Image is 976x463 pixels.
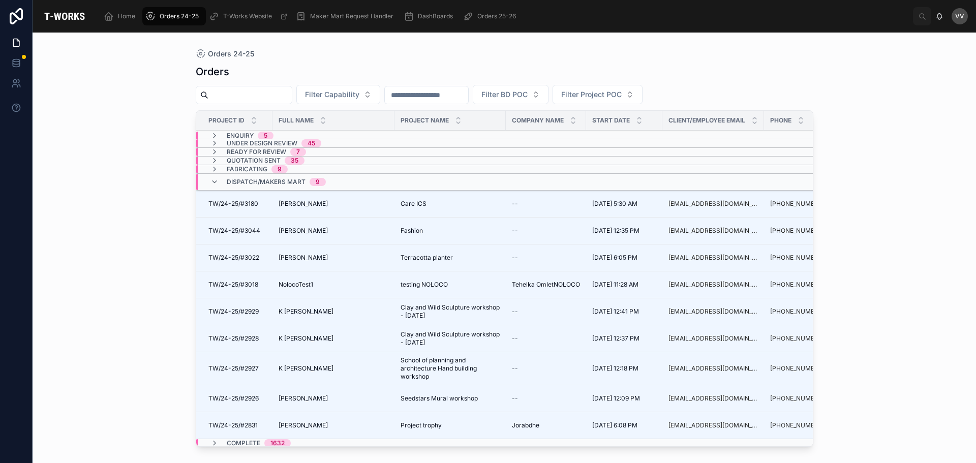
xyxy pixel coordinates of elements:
a: [PHONE_NUMBER] [770,334,825,343]
span: DashBoards [418,12,453,20]
a: [PHONE_NUMBER] [770,200,834,208]
button: Select Button [473,85,548,104]
div: scrollable content [97,5,913,27]
a: [DATE] 6:05 PM [592,254,656,262]
div: 45 [308,139,315,147]
a: [PERSON_NAME] [279,227,388,235]
span: Care ICS [401,200,426,208]
span: K [PERSON_NAME] [279,307,333,316]
span: Project trophy [401,421,442,429]
button: Select Button [296,85,380,104]
span: [DATE] 12:35 PM [592,227,639,235]
span: NolocoTest1 [279,281,313,289]
span: Orders 25-26 [477,12,516,20]
span: Home [118,12,135,20]
a: Orders 25-26 [460,7,523,25]
a: K [PERSON_NAME] [279,334,388,343]
span: -- [512,394,518,403]
a: Fashion [401,227,500,235]
a: [PHONE_NUMBER] [770,200,825,208]
span: TW/24-25/#2928 [208,334,259,343]
span: Start Date [592,116,630,125]
a: [PHONE_NUMBER] [770,307,834,316]
span: [DATE] 12:37 PM [592,334,639,343]
a: [EMAIL_ADDRESS][DOMAIN_NAME] [668,200,758,208]
span: [DATE] 12:09 PM [592,394,640,403]
span: TW/24-25/#2929 [208,307,259,316]
span: TW/24-25/#2927 [208,364,259,373]
a: [EMAIL_ADDRESS][DOMAIN_NAME] [668,281,758,289]
a: -- [512,334,580,343]
a: [PERSON_NAME] [279,254,388,262]
span: TW/24-25/#3044 [208,227,260,235]
button: Select Button [553,85,643,104]
div: 1632 [270,439,285,447]
span: -- [512,254,518,262]
a: [PHONE_NUMBER] [770,307,825,316]
span: TW/24-25/#3018 [208,281,258,289]
span: School of planning and architecture Hand building workshop [401,356,500,381]
span: Fashion [401,227,423,235]
span: Company Name [512,116,564,125]
a: [PHONE_NUMBER] [770,227,834,235]
a: Clay and Wild Sculpture workshop - [DATE] [401,303,500,320]
a: Clay and Wild Sculpture workshop - [DATE] [401,330,500,347]
a: -- [512,394,580,403]
a: K [PERSON_NAME] [279,307,388,316]
a: Orders 24-25 [196,49,254,59]
a: Maker Mart Request Handler [293,7,401,25]
span: [DATE] 6:05 PM [592,254,637,262]
span: Client/Employee Email [668,116,745,125]
a: [PHONE_NUMBER] [770,421,825,429]
span: [DATE] 12:18 PM [592,364,638,373]
span: Project ID [208,116,245,125]
a: Terracotta planter [401,254,500,262]
span: Enquiry [227,132,254,140]
span: Fabricating [227,165,267,173]
div: 9 [278,165,282,173]
span: Orders 24-25 [160,12,199,20]
span: K [PERSON_NAME] [279,334,333,343]
a: [PHONE_NUMBER] [770,364,834,373]
a: [EMAIL_ADDRESS][DOMAIN_NAME] [668,394,758,403]
a: -- [512,200,580,208]
span: Orders 24-25 [208,49,254,59]
a: TW/24-25/#3180 [208,200,266,208]
span: Project Name [401,116,449,125]
a: [DATE] 5:30 AM [592,200,656,208]
span: TW/24-25/#2831 [208,421,258,429]
a: TW/24-25/#3044 [208,227,266,235]
a: Home [101,7,142,25]
a: [DATE] 11:28 AM [592,281,656,289]
span: [PERSON_NAME] [279,227,328,235]
a: TW/24-25/#2929 [208,307,266,316]
a: [PHONE_NUMBER] [770,364,825,373]
a: [EMAIL_ADDRESS][DOMAIN_NAME] [668,227,758,235]
span: Maker Mart Request Handler [310,12,393,20]
span: Dispatch/Makers Mart [227,178,306,186]
a: testing NOLOCO [401,281,500,289]
a: -- [512,254,580,262]
a: [EMAIL_ADDRESS][DOMAIN_NAME] [668,307,758,316]
span: Quotation Sent [227,157,281,165]
a: TW/24-25/#3022 [208,254,266,262]
span: Ready for Review [227,148,286,156]
span: [DATE] 12:41 PM [592,307,639,316]
a: [PHONE_NUMBER] [770,227,825,235]
span: Complete [227,439,260,447]
a: TW/24-25/#2927 [208,364,266,373]
a: K [PERSON_NAME] [279,364,388,373]
a: Care ICS [401,200,500,208]
a: Seedstars Mural workshop [401,394,500,403]
span: [PERSON_NAME] [279,394,328,403]
a: [PERSON_NAME] [279,421,388,429]
span: Full Name [279,116,314,125]
span: Terracotta planter [401,254,453,262]
a: NolocoTest1 [279,281,388,289]
span: T-Works Website [223,12,272,20]
span: TW/24-25/#3180 [208,200,258,208]
span: -- [512,307,518,316]
h1: Orders [196,65,229,79]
